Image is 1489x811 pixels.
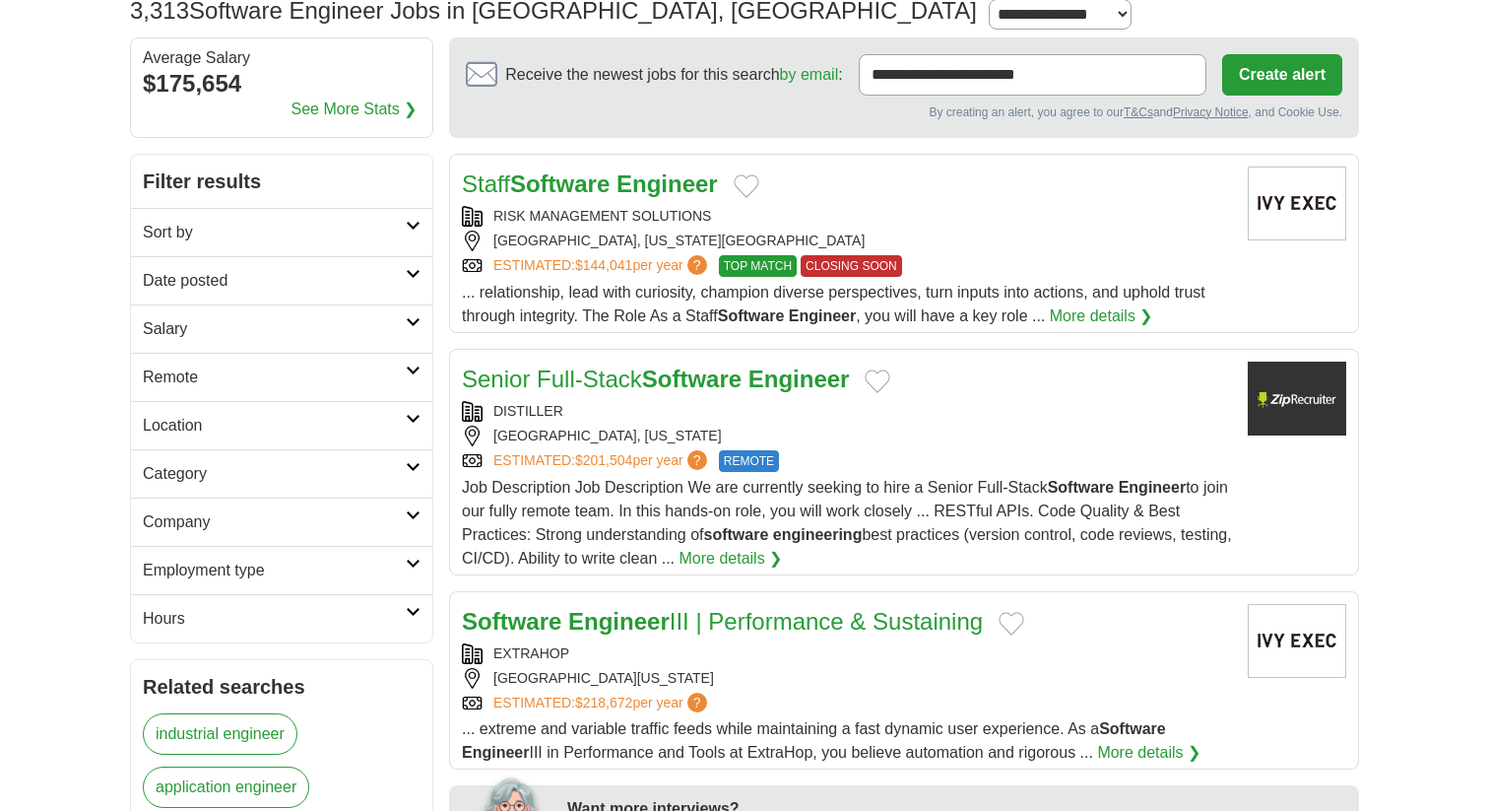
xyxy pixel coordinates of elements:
[291,98,418,121] a: See More Stats ❯
[143,510,406,534] h2: Company
[462,479,1232,567] span: Job Description Job Description We are currently seeking to hire a Senior Full-Stack to join our ...
[131,304,432,353] a: Salary
[131,449,432,498] a: Category
[462,720,1166,761] span: ... extreme and variable traffic feeds while maintaining a fast dynamic user experience. As a III...
[131,208,432,256] a: Sort by
[131,353,432,401] a: Remote
[462,608,561,635] strong: Software
[1097,741,1200,765] a: More details ❯
[143,66,421,101] div: $175,654
[143,414,406,438] h2: Location
[1048,479,1115,496] strong: Software
[568,608,670,635] strong: Engineer
[462,744,529,761] strong: Engineer
[575,452,632,468] span: $201,504
[719,450,779,472] span: REMOTE
[505,63,842,87] span: Receive the newest jobs for this search :
[687,255,707,275] span: ?
[865,370,890,393] button: Add to favorite jobs
[642,366,742,392] strong: Software
[143,559,406,582] h2: Employment type
[143,713,297,755] a: industrial engineer
[143,462,406,486] h2: Category
[780,66,839,83] a: by email
[1099,720,1166,737] strong: Software
[1222,54,1342,96] button: Create alert
[719,255,797,277] span: TOP MATCH
[1050,304,1153,328] a: More details ❯
[462,170,718,197] a: StaffSoftware Engineer
[999,612,1024,636] button: Add to favorite jobs
[718,307,785,324] strong: Software
[462,608,983,635] a: Software EngineerIII | Performance & Sustaining
[616,170,718,197] strong: Engineer
[493,255,711,277] a: ESTIMATED:$144,041per year?
[462,284,1205,324] span: ... relationship, lead with curiosity, champion diverse perspectives, turn inputs into actions, a...
[462,206,1232,227] div: RISK MANAGEMENT SOLUTIONS
[734,174,759,198] button: Add to favorite jobs
[131,256,432,304] a: Date posted
[462,426,1232,446] div: [GEOGRAPHIC_DATA], [US_STATE]
[748,366,850,392] strong: Engineer
[1119,479,1186,496] strong: Engineer
[143,607,406,631] h2: Hours
[510,170,610,197] strong: Software
[143,317,406,341] h2: Salary
[773,526,863,543] strong: engineering
[1124,105,1153,119] a: T&Cs
[131,401,432,449] a: Location
[131,546,432,594] a: Employment type
[462,643,1232,664] div: EXTRAHOP
[143,672,421,702] h2: Related searches
[575,695,632,710] span: $218,672
[493,450,711,472] a: ESTIMATED:$201,504per year?
[687,450,707,470] span: ?
[1173,105,1249,119] a: Privacy Notice
[462,401,1232,422] div: DISTILLER
[1248,167,1346,240] img: Company logo
[462,668,1232,689] div: [GEOGRAPHIC_DATA][US_STATE]
[801,255,902,277] span: CLOSING SOON
[143,767,309,808] a: application engineer
[131,498,432,546] a: Company
[1248,362,1346,436] img: Company logo
[493,693,711,713] a: ESTIMATED:$218,672per year?
[143,366,406,389] h2: Remote
[462,366,849,392] a: Senior Full-StackSoftware Engineer
[143,50,421,66] div: Average Salary
[462,231,1232,251] div: [GEOGRAPHIC_DATA], [US_STATE][GEOGRAPHIC_DATA]
[1248,604,1346,678] img: Company logo
[131,155,432,208] h2: Filter results
[131,594,432,642] a: Hours
[466,103,1342,121] div: By creating an alert, you agree to our and , and Cookie Use.
[575,257,632,273] span: $144,041
[789,307,856,324] strong: Engineer
[703,526,768,543] strong: software
[687,693,707,712] span: ?
[143,269,406,293] h2: Date posted
[143,221,406,244] h2: Sort by
[680,547,783,571] a: More details ❯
